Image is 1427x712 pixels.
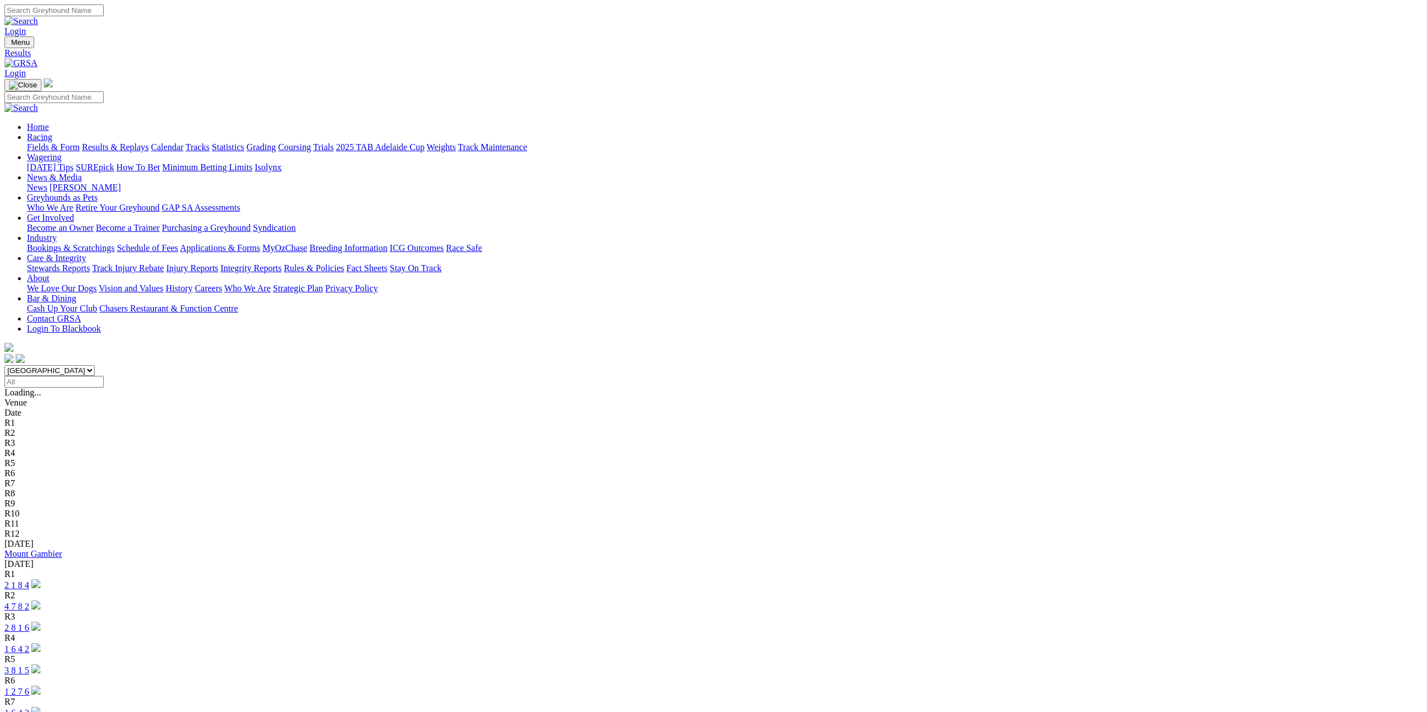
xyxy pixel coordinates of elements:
a: Tracks [186,142,210,152]
a: Get Involved [27,213,74,222]
a: Cash Up Your Club [27,304,97,313]
div: Get Involved [27,223,1423,233]
div: R1 [4,418,1423,428]
a: Contact GRSA [27,314,81,323]
a: How To Bet [117,162,160,172]
div: R3 [4,612,1423,622]
img: Search [4,103,38,113]
a: [DATE] Tips [27,162,73,172]
img: Close [9,81,37,90]
a: Mount Gambier [4,549,62,559]
button: Toggle navigation [4,79,41,91]
div: News & Media [27,183,1423,193]
a: 3 8 1 5 [4,666,29,675]
div: R1 [4,569,1423,579]
a: Grading [247,142,276,152]
img: play-circle.svg [31,686,40,695]
a: 1 6 4 2 [4,644,29,654]
div: [DATE] [4,539,1423,549]
a: Statistics [212,142,244,152]
a: Become a Trainer [96,223,160,232]
a: Home [27,122,49,132]
a: Results & Replays [82,142,149,152]
img: play-circle.svg [31,664,40,673]
a: Who We Are [224,283,271,293]
div: R4 [4,448,1423,458]
img: facebook.svg [4,354,13,363]
a: Calendar [151,142,183,152]
a: Privacy Policy [325,283,378,293]
div: R5 [4,458,1423,468]
a: Minimum Betting Limits [162,162,252,172]
div: R8 [4,488,1423,499]
a: Bar & Dining [27,294,76,303]
a: About [27,273,49,283]
a: [PERSON_NAME] [49,183,121,192]
a: Coursing [278,142,311,152]
div: R9 [4,499,1423,509]
a: 2 1 8 4 [4,580,29,590]
img: GRSA [4,58,38,68]
div: R4 [4,633,1423,643]
div: Venue [4,398,1423,408]
img: play-circle.svg [31,622,40,631]
img: twitter.svg [16,354,25,363]
div: R10 [4,509,1423,519]
a: Applications & Forms [180,243,260,253]
a: Stewards Reports [27,263,90,273]
div: Industry [27,243,1423,253]
a: Wagering [27,152,62,162]
a: Purchasing a Greyhound [162,223,251,232]
a: Chasers Restaurant & Function Centre [99,304,238,313]
a: 4 7 8 2 [4,602,29,611]
a: Greyhounds as Pets [27,193,98,202]
a: Racing [27,132,52,142]
a: Industry [27,233,57,243]
div: R12 [4,529,1423,539]
a: Track Injury Rebate [92,263,164,273]
input: Search [4,91,104,103]
a: Rules & Policies [284,263,344,273]
img: logo-grsa-white.png [44,78,53,87]
a: Login [4,68,26,78]
button: Toggle navigation [4,36,34,48]
a: SUREpick [76,162,114,172]
a: Bookings & Scratchings [27,243,114,253]
a: Fields & Form [27,142,80,152]
a: Retire Your Greyhound [76,203,160,212]
div: Date [4,408,1423,418]
a: Care & Integrity [27,253,86,263]
div: R7 [4,697,1423,707]
span: Loading... [4,388,41,397]
a: ICG Outcomes [390,243,444,253]
input: Select date [4,376,104,388]
a: Login To Blackbook [27,324,101,333]
a: Race Safe [446,243,482,253]
a: Isolynx [255,162,281,172]
input: Search [4,4,104,16]
a: Weights [427,142,456,152]
div: About [27,283,1423,294]
div: [DATE] [4,559,1423,569]
span: Menu [11,38,30,46]
div: R5 [4,654,1423,664]
a: Stay On Track [390,263,441,273]
a: News [27,183,47,192]
a: History [165,283,192,293]
a: MyOzChase [262,243,307,253]
img: play-circle.svg [31,601,40,609]
img: play-circle.svg [31,579,40,588]
a: 2025 TAB Adelaide Cup [336,142,424,152]
a: Results [4,48,1423,58]
div: R7 [4,478,1423,488]
div: Wagering [27,162,1423,173]
div: Bar & Dining [27,304,1423,314]
a: GAP SA Assessments [162,203,241,212]
a: Injury Reports [166,263,218,273]
a: Integrity Reports [220,263,281,273]
div: Racing [27,142,1423,152]
a: Breeding Information [310,243,387,253]
div: R6 [4,676,1423,686]
a: Login [4,26,26,36]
